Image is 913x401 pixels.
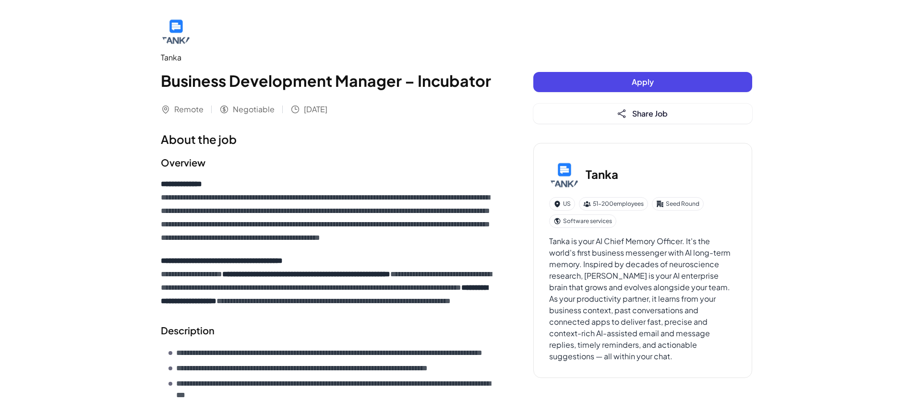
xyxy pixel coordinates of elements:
[533,104,752,124] button: Share Job
[174,104,204,115] span: Remote
[161,155,495,170] h2: Overview
[161,69,495,92] h1: Business Development Manager – Incubator
[161,52,495,63] div: Tanka
[632,77,654,87] span: Apply
[586,165,618,183] h3: Tanka
[549,197,575,211] div: US
[632,108,668,118] span: Share Job
[161,15,192,46] img: Ta
[549,236,736,362] div: Tanka is your AI Chief Memory Officer. It's the world's first business messenger with AI long-ter...
[549,214,616,228] div: Software services
[533,72,752,92] button: Apply
[652,197,704,211] div: Seed Round
[233,104,275,115] span: Negotiable
[304,104,327,115] span: [DATE]
[161,130,495,148] h1: About the job
[549,159,580,189] img: Ta
[579,197,648,211] div: 51-200 employees
[161,323,495,338] h2: Description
